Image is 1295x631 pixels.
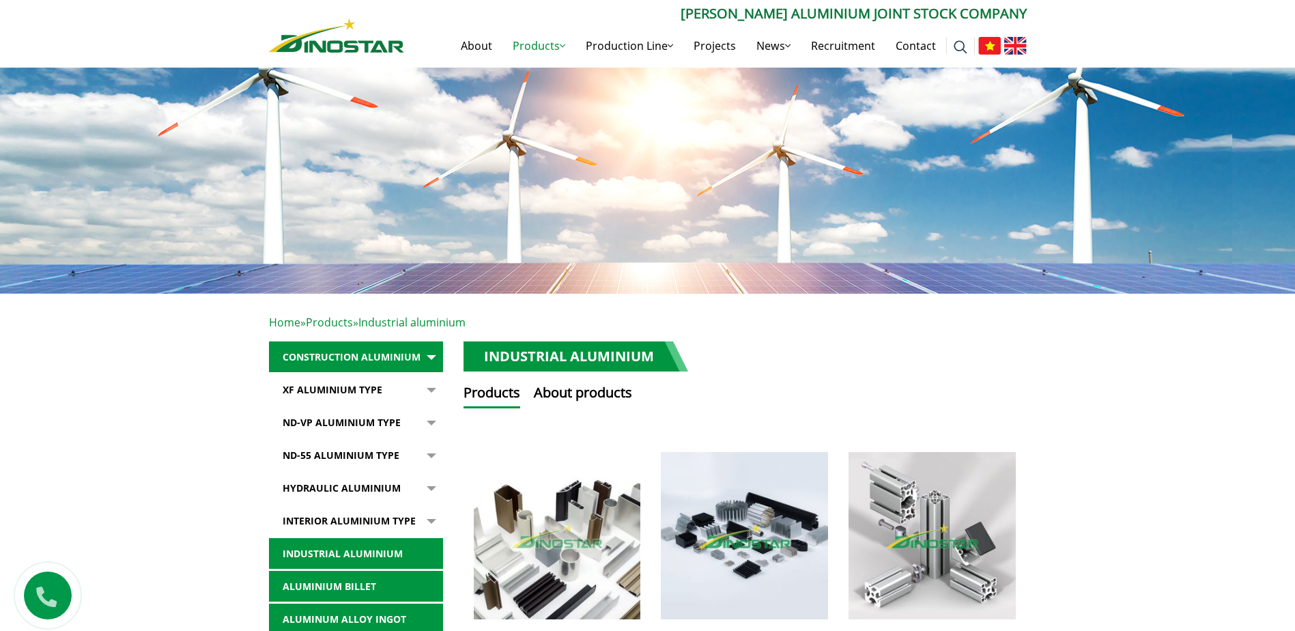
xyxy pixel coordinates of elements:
[801,24,885,68] a: Recruitment
[269,473,443,504] a: Hydraulic Aluminium
[269,341,443,373] a: Construction Aluminium
[849,452,1016,619] img: Extruded Aluminum in the Energy Industry
[451,24,502,68] a: About
[358,315,466,330] span: Industrial aluminium
[269,315,300,330] a: Home
[502,24,575,68] a: Products
[269,18,404,53] img: Nhôm Dinostar
[269,538,443,570] a: Industrial aluminium
[978,37,1001,55] img: Tiếng Việt
[683,24,746,68] a: Projects
[269,315,466,330] span: » »
[746,24,801,68] a: News
[464,382,520,408] button: Products
[575,24,683,68] a: Production Line
[885,24,946,68] a: Contact
[404,3,1027,24] p: [PERSON_NAME] Aluminium Joint Stock Company
[269,407,443,438] a: ND-VP Aluminium type
[269,571,443,602] a: Aluminium billet
[954,40,967,54] img: search
[661,452,828,619] img: Extruded Aluminum in the Mechanical – Electronics Industry
[269,505,443,537] a: Interior Aluminium Type
[534,382,632,408] button: About products
[474,452,641,619] img: Extruded aluminium in the consumer goods industry
[306,315,353,330] a: Products
[269,374,443,406] a: XF Aluminium type
[269,440,443,471] a: ND-55 Aluminium type
[1004,37,1027,55] img: English
[464,341,688,371] h1: Industrial aluminium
